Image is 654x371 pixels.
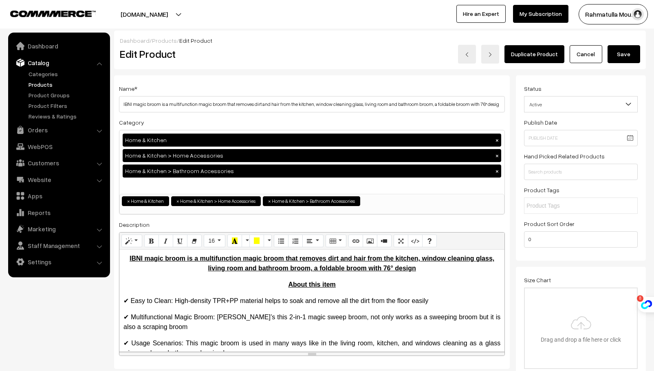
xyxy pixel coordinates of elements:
label: Hand Picked Related Products [524,152,605,160]
div: resize [119,352,504,356]
input: Product Tags [526,202,598,210]
u: About this item [288,281,335,288]
input: Enter Number [524,231,638,248]
label: Name [119,84,137,93]
a: Customers [10,156,107,170]
h2: Edit Product [120,48,330,60]
button: × [493,167,501,175]
button: Link (CTRL+K) [348,235,363,248]
button: Help [422,235,437,248]
button: Background Color [249,235,264,248]
a: Website [10,172,107,187]
p: ✔ Easy to Clean: High-density TPR+PP material helps to soak and remove all the dirt from the floo... [123,296,500,306]
a: Orders [10,123,107,137]
span: × [268,198,271,205]
button: Code View [408,235,423,248]
button: Save [608,45,640,63]
button: Underline (CTRL+U) [173,235,187,248]
label: Description [119,220,150,229]
button: [DOMAIN_NAME] [92,4,196,24]
input: Search products [524,164,638,180]
button: Ordered list (CTRL+SHIFT+NUM8) [288,235,303,248]
button: Unordered list (CTRL+SHIFT+NUM7) [274,235,288,248]
a: Reports [10,205,107,220]
div: Home & Kitchen > Bathroom Accessories [123,165,501,178]
a: Reviews & Ratings [26,112,107,121]
a: WebPOS [10,139,107,154]
button: × [493,152,501,159]
span: × [176,198,179,205]
li: Home & Kitchen > Home Accessories [171,196,261,206]
a: Hire an Expert [456,5,506,23]
li: Home & Kitchen > Bathroom Accessories [263,196,360,206]
button: Rahmatulla Mou… [579,4,648,24]
a: Marketing [10,222,107,236]
div: / / [120,36,640,45]
p: ✔ Usage Scenarios: This magic broom is used in many ways like in the living room, kitchen, and wi... [123,338,500,358]
label: Product Sort Order [524,220,575,228]
button: Font Size [204,235,225,248]
a: Products [26,80,107,89]
a: Dashboard [10,39,107,53]
div: Home & Kitchen [123,134,501,147]
button: Picture [363,235,377,248]
button: Bold (CTRL+B) [144,235,159,248]
span: Edit Product [179,37,212,44]
label: Product Tags [524,186,559,194]
a: Product Filters [26,101,107,110]
img: left-arrow.png [465,52,469,57]
label: Publish Date [524,118,557,127]
a: Dashboard [120,37,150,44]
button: More Color [242,235,250,248]
a: Duplicate Product [504,45,564,63]
a: Apps [10,189,107,203]
div: Home & Kitchen > Home Accessories [123,149,501,162]
span: 16 [208,237,215,244]
img: COMMMERCE [10,11,96,17]
li: Home & Kitchen [122,196,169,206]
img: user [632,8,644,20]
span: Active [524,97,637,112]
button: Italic (CTRL+I) [159,235,173,248]
a: Product Groups [26,91,107,99]
button: × [493,136,501,144]
a: COMMMERCE [10,8,81,18]
a: Catalog [10,55,107,70]
button: Video [377,235,392,248]
span: × [127,198,130,205]
button: Style [121,235,142,248]
label: Size Chart [524,276,551,284]
a: Products [152,37,177,44]
label: Status [524,84,542,93]
a: Settings [10,255,107,269]
input: Publish Date [524,130,638,146]
p: ✔ Multifunctional Magic Broom: [PERSON_NAME]’s this 2-in-1 magic sweep broom, not only works as a... [123,312,500,332]
a: My Subscription [513,5,568,23]
button: Recent Color [227,235,242,248]
span: Active [524,96,638,112]
button: Full Screen [394,235,408,248]
button: More Color [264,235,272,248]
button: Remove Font Style (CTRL+\) [187,235,202,248]
u: IBNI magic broom is a multifunction magic broom that removes dirt and hair from the kitchen, wind... [130,255,494,272]
button: Table [326,235,346,248]
a: Categories [26,70,107,78]
input: Name [119,96,505,112]
button: Paragraph [302,235,323,248]
img: right-arrow.png [488,52,493,57]
a: Staff Management [10,238,107,253]
a: Cancel [570,45,602,63]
